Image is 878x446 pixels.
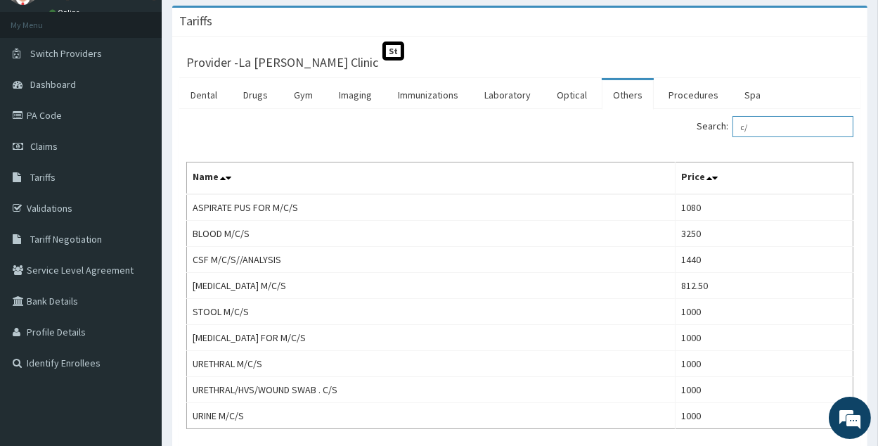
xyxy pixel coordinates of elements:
[82,134,194,276] span: We're online!
[7,297,268,346] textarea: Type your message and hit 'Enter'
[657,80,730,110] a: Procedures
[30,171,56,184] span: Tariffs
[30,47,102,60] span: Switch Providers
[676,247,853,273] td: 1440
[187,273,676,299] td: [MEDICAL_DATA] M/C/S
[187,299,676,325] td: STOOL M/C/S
[676,351,853,377] td: 1000
[676,163,853,195] th: Price
[30,78,76,91] span: Dashboard
[232,80,279,110] a: Drugs
[73,79,236,97] div: Chat with us now
[676,221,853,247] td: 3250
[186,56,378,69] h3: Provider - La [PERSON_NAME] Clinic
[733,80,772,110] a: Spa
[473,80,542,110] a: Laboratory
[49,8,83,18] a: Online
[187,221,676,247] td: BLOOD M/C/S
[676,403,853,429] td: 1000
[179,15,212,27] h3: Tariffs
[179,80,228,110] a: Dental
[328,80,383,110] a: Imaging
[676,377,853,403] td: 1000
[187,351,676,377] td: URETHRAL M/C/S
[26,70,57,106] img: d_794563401_company_1708531726252_794563401
[545,80,598,110] a: Optical
[676,299,853,325] td: 1000
[187,325,676,351] td: [MEDICAL_DATA] FOR M/C/S
[382,42,404,60] span: St
[187,194,676,221] td: ASPIRATE PUS FOR M/C/S
[732,116,853,137] input: Search:
[602,80,654,110] a: Others
[697,116,853,137] label: Search:
[231,7,264,41] div: Minimize live chat window
[30,140,58,153] span: Claims
[187,247,676,273] td: CSF M/C/S//ANALYSIS
[676,325,853,351] td: 1000
[187,403,676,429] td: URINE M/C/S
[676,273,853,299] td: 812.50
[387,80,470,110] a: Immunizations
[187,163,676,195] th: Name
[30,233,102,246] span: Tariff Negotiation
[676,194,853,221] td: 1080
[283,80,324,110] a: Gym
[187,377,676,403] td: URETHRAL/HVS/WOUND SWAB . C/S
